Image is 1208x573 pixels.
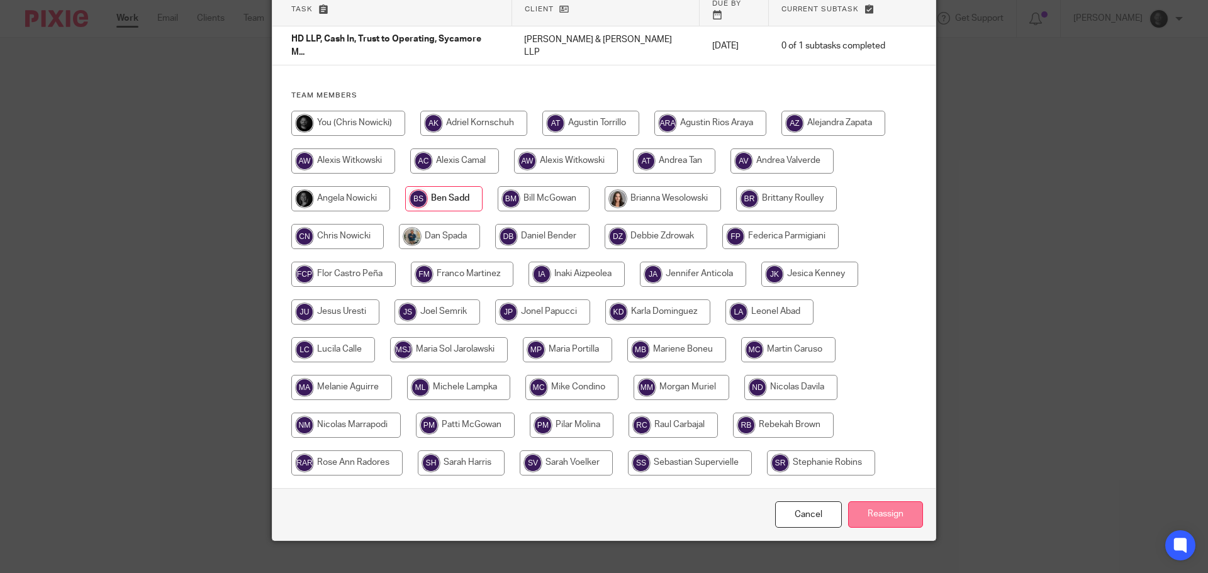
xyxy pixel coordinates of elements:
[291,91,917,101] h4: Team members
[775,501,842,528] a: Close this dialog window
[524,33,686,59] p: [PERSON_NAME] & [PERSON_NAME] LLP
[781,6,859,13] span: Current subtask
[848,501,923,528] input: Reassign
[525,6,554,13] span: Client
[769,26,898,65] td: 0 of 1 subtasks completed
[291,6,313,13] span: Task
[712,40,756,52] p: [DATE]
[291,35,481,57] span: HD LLP, Cash In, Trust to Operating, Sycamore M...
